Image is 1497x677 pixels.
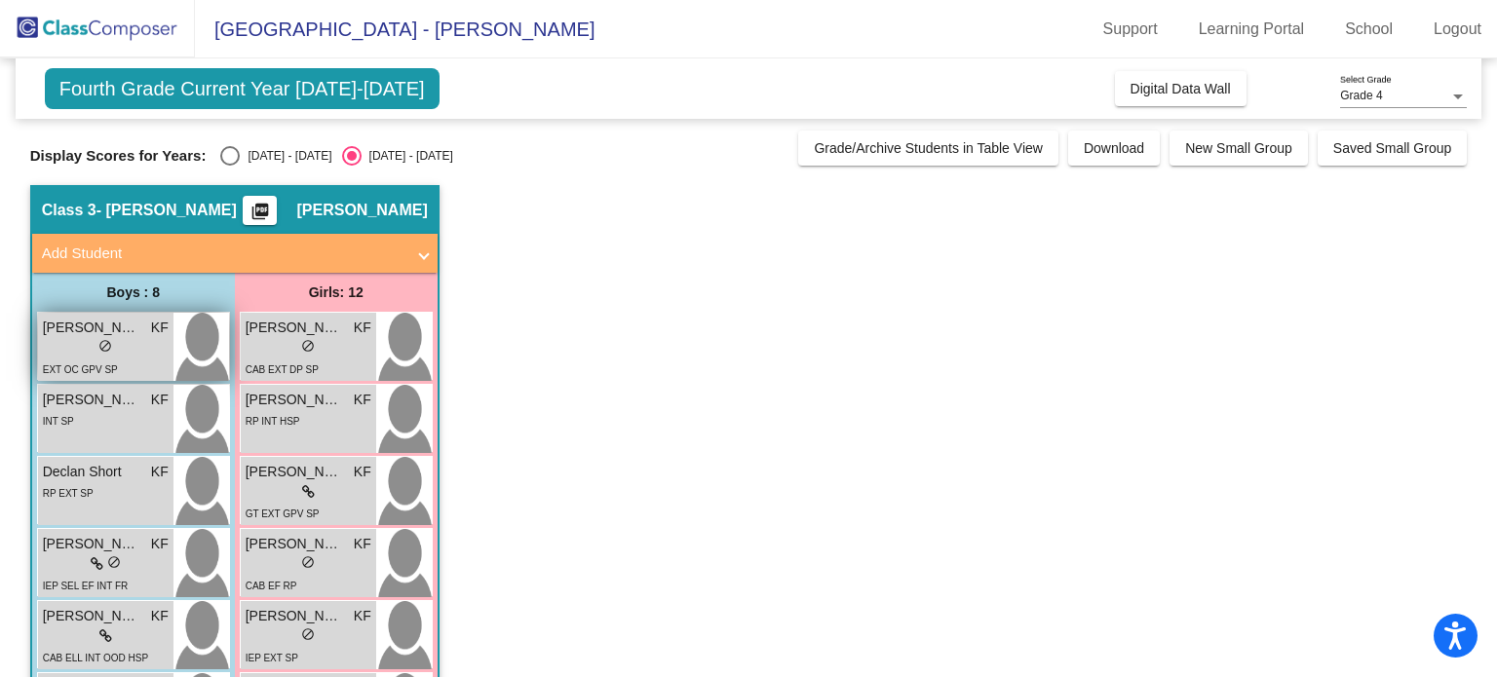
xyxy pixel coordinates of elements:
[151,390,169,410] span: KF
[43,364,118,375] span: EXT OC GPV SP
[96,201,237,220] span: - [PERSON_NAME]
[1318,131,1467,166] button: Saved Small Group
[1185,140,1292,156] span: New Small Group
[43,416,74,427] span: INT SP
[246,364,319,375] span: CAB EXT DP SP
[151,606,169,626] span: KF
[151,318,169,338] span: KF
[1084,140,1144,156] span: Download
[98,339,112,353] span: do_not_disturb_alt
[42,243,404,265] mat-panel-title: Add Student
[354,390,371,410] span: KF
[151,462,169,482] span: KF
[354,606,371,626] span: KF
[296,201,427,220] span: [PERSON_NAME]
[30,147,207,165] span: Display Scores for Years:
[301,627,315,641] span: do_not_disturb_alt
[1131,81,1231,96] span: Digital Data Wall
[45,68,440,109] span: Fourth Grade Current Year [DATE]-[DATE]
[235,273,438,312] div: Girls: 12
[195,14,595,45] span: [GEOGRAPHIC_DATA] - [PERSON_NAME]
[301,339,315,353] span: do_not_disturb_alt
[246,318,343,338] span: [PERSON_NAME]
[1115,71,1247,106] button: Digital Data Wall
[151,534,169,554] span: KF
[43,390,140,410] span: [PERSON_NAME]
[246,416,300,427] span: RP INT HSP
[107,555,121,569] span: do_not_disturb_alt
[362,147,453,165] div: [DATE] - [DATE]
[301,555,315,569] span: do_not_disturb_alt
[43,488,94,499] span: RP EXT SP
[32,273,235,312] div: Boys : 8
[798,131,1058,166] button: Grade/Archive Students in Table View
[43,653,148,663] span: CAB ELL INT OOD HSP
[246,606,343,626] span: [PERSON_NAME]
[814,140,1043,156] span: Grade/Archive Students in Table View
[243,196,277,225] button: Print Students Details
[1329,14,1408,45] a: School
[354,462,371,482] span: KF
[43,606,140,626] span: [PERSON_NAME] [PERSON_NAME]
[1183,14,1321,45] a: Learning Portal
[43,581,129,591] span: IEP SEL EF INT FR
[1333,140,1451,156] span: Saved Small Group
[246,462,343,482] span: [PERSON_NAME]
[43,462,140,482] span: Declan Short
[354,318,371,338] span: KF
[32,234,438,273] mat-expansion-panel-header: Add Student
[249,202,272,229] mat-icon: picture_as_pdf
[1088,14,1173,45] a: Support
[1340,89,1382,102] span: Grade 4
[246,508,320,519] span: GT EXT GPV SP
[246,581,370,632] span: CAB EF RP [MEDICAL_DATA] EXT OOD HSP
[43,318,140,338] span: [PERSON_NAME]
[1418,14,1497,45] a: Logout
[1068,131,1160,166] button: Download
[240,147,331,165] div: [DATE] - [DATE]
[354,534,371,554] span: KF
[246,390,343,410] span: [PERSON_NAME] [PERSON_NAME]
[246,534,343,554] span: [PERSON_NAME]
[43,534,140,554] span: [PERSON_NAME]
[220,146,452,166] mat-radio-group: Select an option
[42,201,96,220] span: Class 3
[1170,131,1308,166] button: New Small Group
[246,653,298,663] span: IEP EXT SP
